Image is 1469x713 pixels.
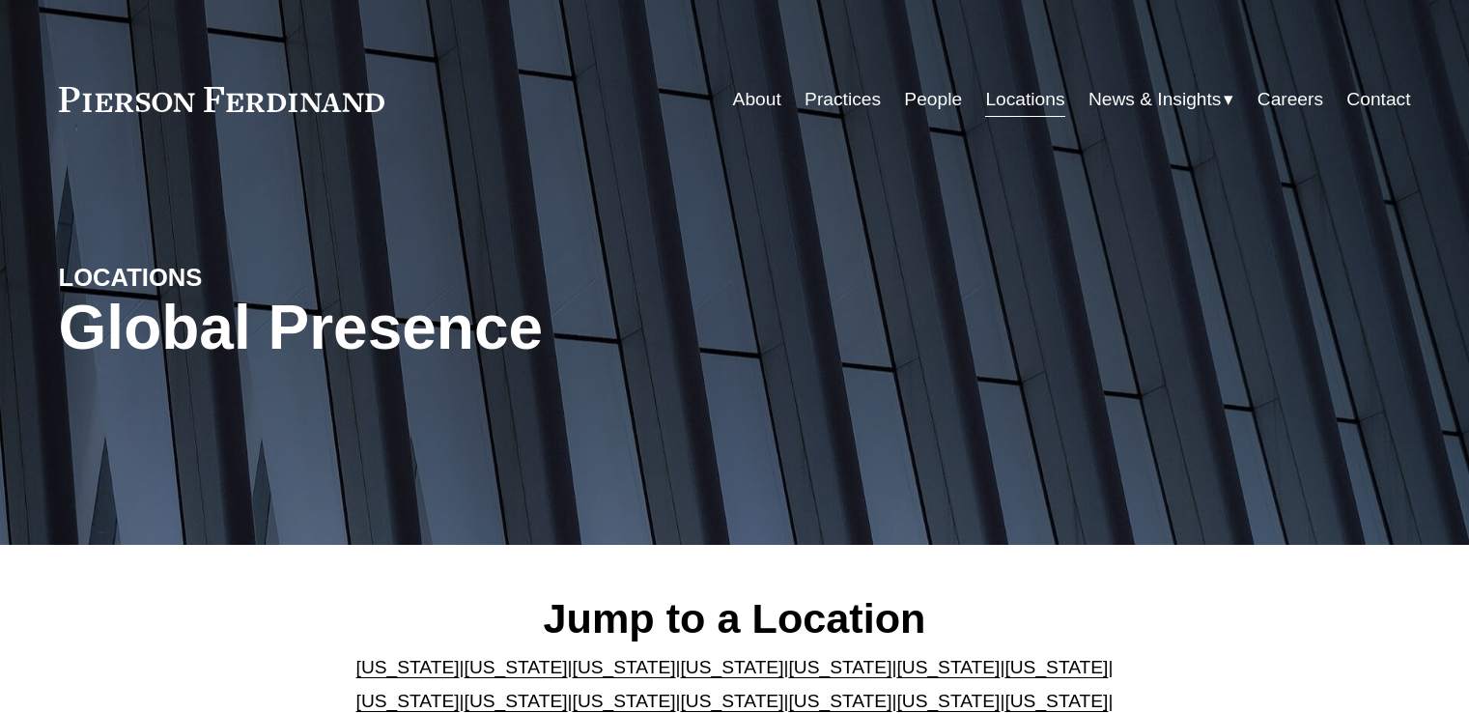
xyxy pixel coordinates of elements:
[1257,81,1323,118] a: Careers
[681,657,784,677] a: [US_STATE]
[1346,81,1410,118] a: Contact
[681,691,784,711] a: [US_STATE]
[904,81,962,118] a: People
[59,293,960,363] h1: Global Presence
[1088,81,1234,118] a: folder dropdown
[465,691,568,711] a: [US_STATE]
[59,262,397,293] h4: LOCATIONS
[896,691,1000,711] a: [US_STATE]
[1088,83,1222,117] span: News & Insights
[465,657,568,677] a: [US_STATE]
[356,657,460,677] a: [US_STATE]
[340,593,1129,643] h2: Jump to a Location
[985,81,1064,118] a: Locations
[788,657,891,677] a: [US_STATE]
[805,81,881,118] a: Practices
[1004,691,1108,711] a: [US_STATE]
[1004,657,1108,677] a: [US_STATE]
[896,657,1000,677] a: [US_STATE]
[573,657,676,677] a: [US_STATE]
[733,81,781,118] a: About
[788,691,891,711] a: [US_STATE]
[356,691,460,711] a: [US_STATE]
[573,691,676,711] a: [US_STATE]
